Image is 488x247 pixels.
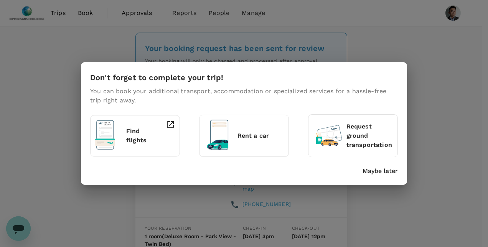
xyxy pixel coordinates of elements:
[346,122,393,150] p: Request ground transportation
[90,71,223,84] h6: Don't forget to complete your trip!
[90,87,398,105] p: You can book your additional transport, accommodation or specialized services for a hassle-free t...
[237,131,284,140] p: Rent a car
[126,127,151,145] p: Find flights
[363,166,398,176] button: Maybe later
